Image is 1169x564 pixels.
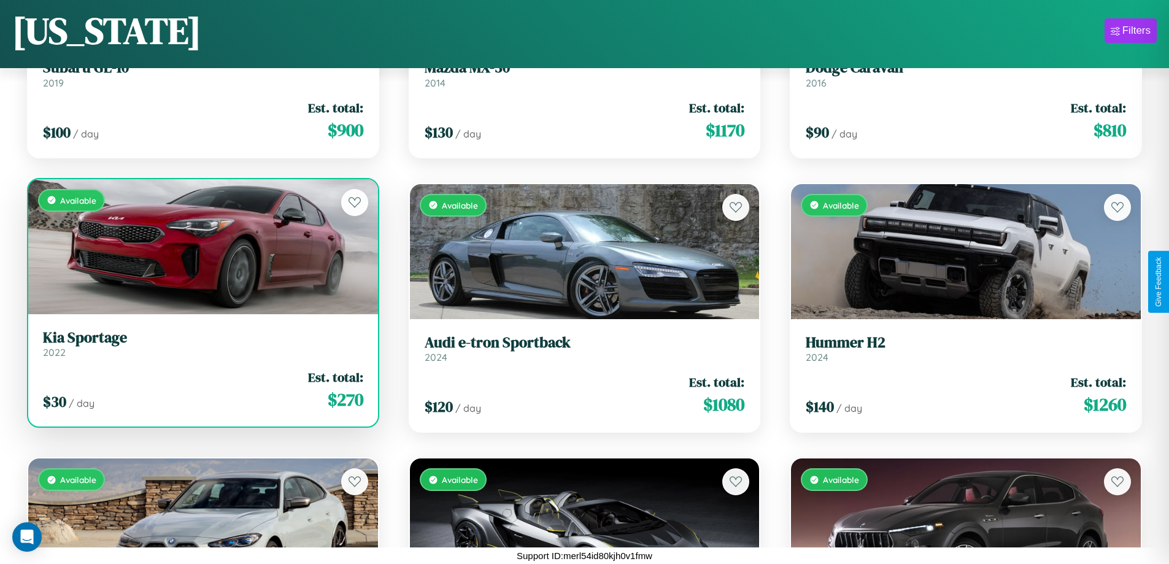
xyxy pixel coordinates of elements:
[455,128,481,140] span: / day
[425,351,447,363] span: 2024
[442,474,478,485] span: Available
[308,99,363,117] span: Est. total:
[806,396,834,417] span: $ 140
[1122,25,1151,37] div: Filters
[806,77,827,89] span: 2016
[425,59,745,77] h3: Mazda MX-30
[328,118,363,142] span: $ 900
[442,200,478,211] span: Available
[455,402,481,414] span: / day
[823,200,859,211] span: Available
[425,334,745,352] h3: Audi e-tron Sportback
[836,402,862,414] span: / day
[806,334,1126,352] h3: Hummer H2
[1071,373,1126,391] span: Est. total:
[328,387,363,412] span: $ 270
[425,77,446,89] span: 2014
[43,392,66,412] span: $ 30
[689,99,744,117] span: Est. total:
[12,522,42,552] div: Open Intercom Messenger
[73,128,99,140] span: / day
[43,59,363,77] h3: Subaru GL-10
[806,59,1126,77] h3: Dodge Caravan
[1071,99,1126,117] span: Est. total:
[1094,118,1126,142] span: $ 810
[806,351,828,363] span: 2024
[425,122,453,142] span: $ 130
[823,474,859,485] span: Available
[706,118,744,142] span: $ 1170
[1154,257,1163,307] div: Give Feedback
[425,59,745,89] a: Mazda MX-302014
[703,392,744,417] span: $ 1080
[43,122,71,142] span: $ 100
[806,59,1126,89] a: Dodge Caravan2016
[806,122,829,142] span: $ 90
[69,397,95,409] span: / day
[43,346,66,358] span: 2022
[689,373,744,391] span: Est. total:
[1084,392,1126,417] span: $ 1260
[43,77,64,89] span: 2019
[43,59,363,89] a: Subaru GL-102019
[425,334,745,364] a: Audi e-tron Sportback2024
[43,329,363,347] h3: Kia Sportage
[60,195,96,206] span: Available
[308,368,363,386] span: Est. total:
[43,329,363,359] a: Kia Sportage2022
[60,474,96,485] span: Available
[806,334,1126,364] a: Hummer H22024
[1105,18,1157,43] button: Filters
[425,396,453,417] span: $ 120
[517,547,652,564] p: Support ID: merl54id80kjh0v1fmw
[831,128,857,140] span: / day
[12,6,201,56] h1: [US_STATE]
